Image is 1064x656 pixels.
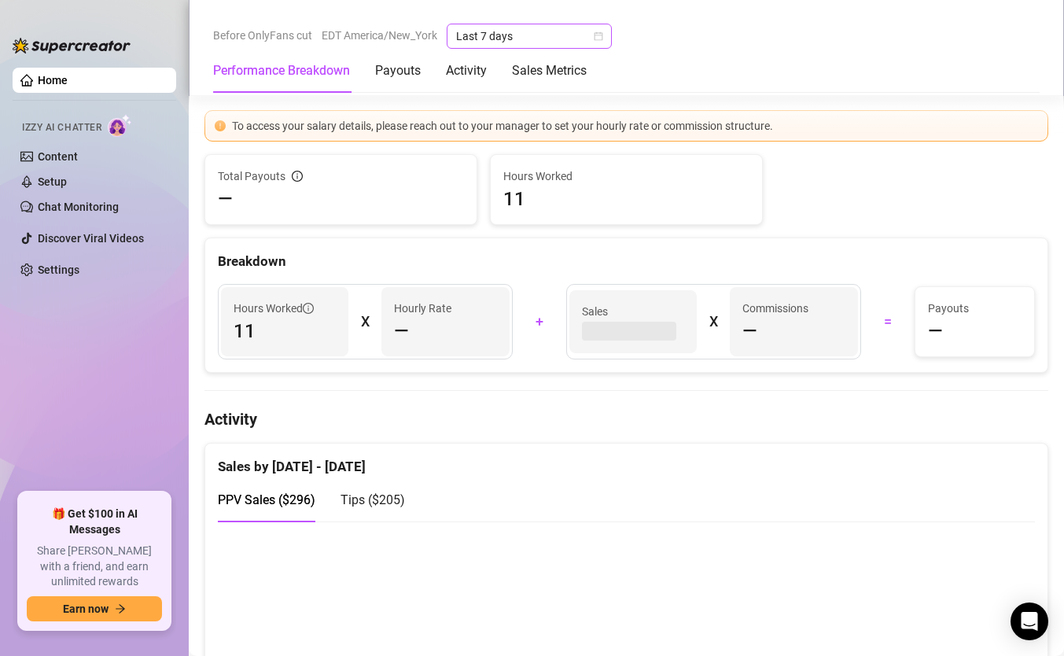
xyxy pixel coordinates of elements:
[871,309,905,334] div: =
[215,120,226,131] span: exclamation-circle
[361,309,369,334] div: X
[218,186,233,212] span: —
[375,61,421,80] div: Payouts
[234,300,314,317] span: Hours Worked
[234,319,336,344] span: 11
[303,303,314,314] span: info-circle
[503,168,749,185] span: Hours Worked
[27,596,162,621] button: Earn nowarrow-right
[1011,603,1048,640] div: Open Intercom Messenger
[582,303,684,320] span: Sales
[38,74,68,87] a: Home
[503,186,749,212] span: 11
[928,319,943,344] span: —
[594,31,603,41] span: calendar
[928,300,1022,317] span: Payouts
[204,408,1048,430] h4: Activity
[218,168,285,185] span: Total Payouts
[522,309,557,334] div: +
[742,319,757,344] span: —
[742,300,808,317] article: Commissions
[38,175,67,188] a: Setup
[292,171,303,182] span: info-circle
[446,61,487,80] div: Activity
[394,319,409,344] span: —
[38,264,79,276] a: Settings
[709,309,717,334] div: X
[456,24,602,48] span: Last 7 days
[38,201,119,213] a: Chat Monitoring
[512,61,587,80] div: Sales Metrics
[213,24,312,47] span: Before OnlyFans cut
[27,544,162,590] span: Share [PERSON_NAME] with a friend, and earn unlimited rewards
[63,603,109,615] span: Earn now
[27,507,162,537] span: 🎁 Get $100 in AI Messages
[108,114,132,137] img: AI Chatter
[218,444,1035,477] div: Sales by [DATE] - [DATE]
[218,251,1035,272] div: Breakdown
[115,603,126,614] span: arrow-right
[394,300,451,317] article: Hourly Rate
[341,492,405,507] span: Tips ( $205 )
[213,61,350,80] div: Performance Breakdown
[38,232,144,245] a: Discover Viral Videos
[322,24,437,47] span: EDT America/New_York
[22,120,101,135] span: Izzy AI Chatter
[38,150,78,163] a: Content
[232,117,1038,135] div: To access your salary details, please reach out to your manager to set your hourly rate or commis...
[218,492,315,507] span: PPV Sales ( $296 )
[13,38,131,53] img: logo-BBDzfeDw.svg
